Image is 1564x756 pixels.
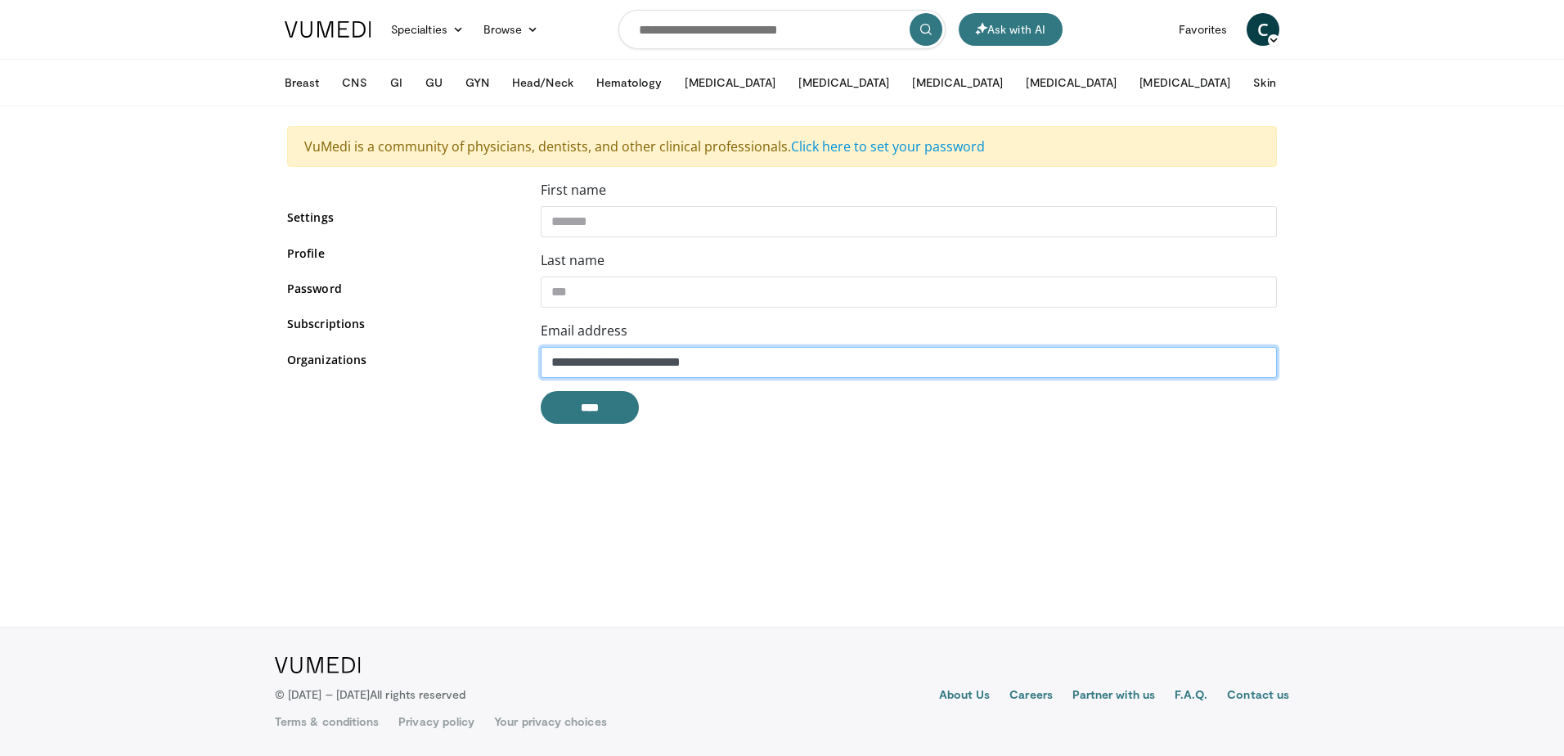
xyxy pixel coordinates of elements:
a: Favorites [1169,13,1237,46]
a: Subscriptions [287,315,516,332]
a: Profile [287,245,516,262]
button: GI [380,66,412,99]
a: Contact us [1227,686,1289,706]
button: [MEDICAL_DATA] [1130,66,1240,99]
input: Search topics, interventions [618,10,946,49]
img: VuMedi Logo [285,21,371,38]
a: Password [287,280,516,297]
a: Terms & conditions [275,713,379,730]
a: Specialties [381,13,474,46]
a: Click here to set your password [791,137,985,155]
label: First name [541,180,606,200]
button: [MEDICAL_DATA] [1016,66,1126,99]
a: F.A.Q. [1175,686,1207,706]
a: Browse [474,13,549,46]
button: Hematology [586,66,672,99]
button: GYN [456,66,499,99]
p: © [DATE] – [DATE] [275,686,466,703]
img: VuMedi Logo [275,657,361,673]
label: Email address [541,321,627,340]
button: Breast [275,66,329,99]
a: About Us [939,686,991,706]
button: Head/Neck [502,66,583,99]
a: Settings [287,209,516,226]
button: Ask with AI [959,13,1063,46]
span: All rights reserved [370,687,465,701]
button: [MEDICAL_DATA] [902,66,1013,99]
button: GU [416,66,452,99]
a: Privacy policy [398,713,474,730]
a: Partner with us [1072,686,1155,706]
button: CNS [332,66,376,99]
a: Careers [1009,686,1053,706]
a: Organizations [287,351,516,368]
button: [MEDICAL_DATA] [789,66,899,99]
a: Your privacy choices [494,713,606,730]
div: VuMedi is a community of physicians, dentists, and other clinical professionals. [287,126,1277,167]
button: Skin [1243,66,1285,99]
label: Last name [541,250,604,270]
a: C [1247,13,1279,46]
button: [MEDICAL_DATA] [675,66,785,99]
